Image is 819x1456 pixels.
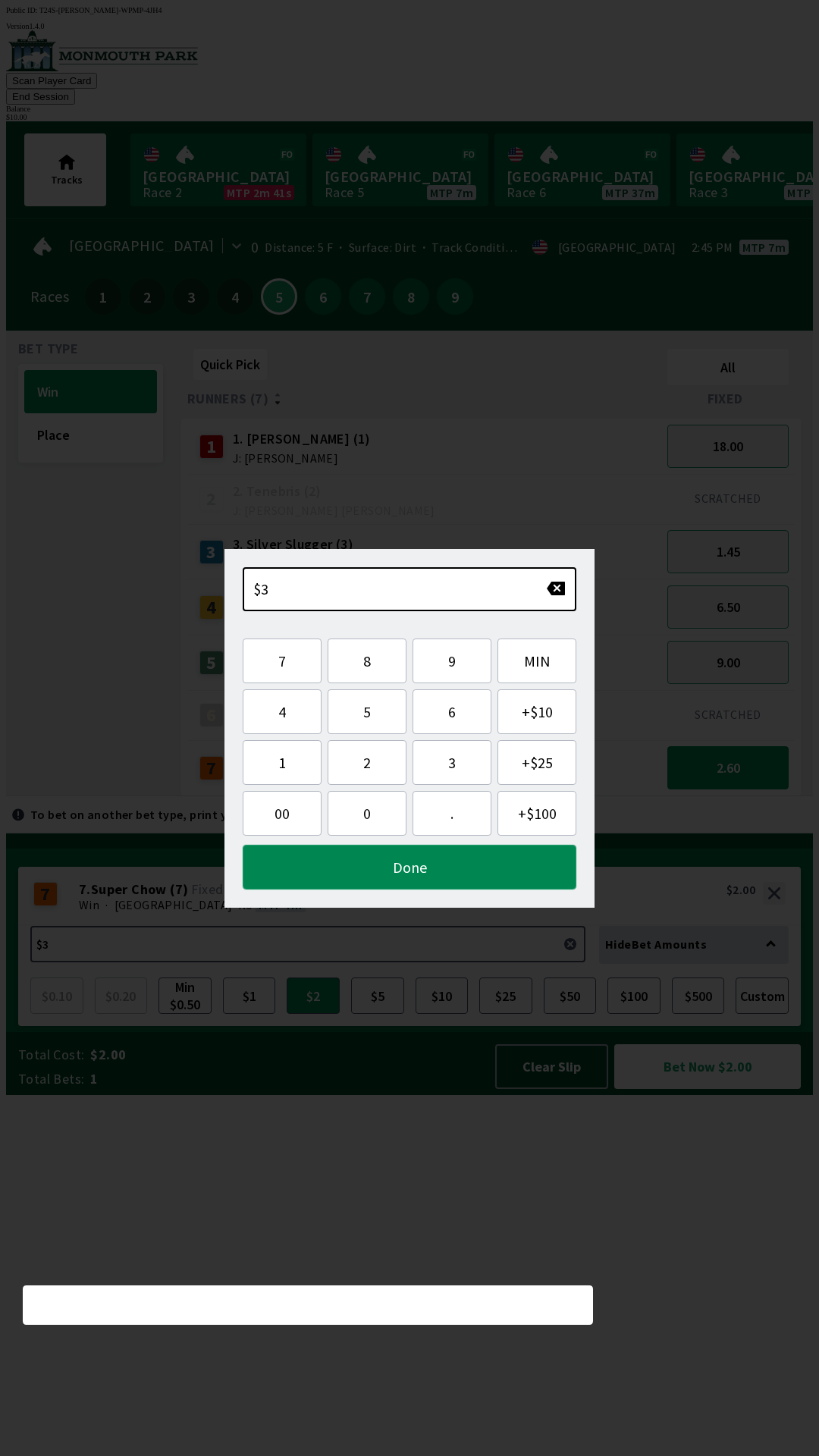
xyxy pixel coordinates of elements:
[510,651,563,670] span: MIN
[510,753,563,772] span: + $25
[243,845,576,890] button: Done
[256,702,309,721] span: 4
[256,804,309,823] span: 00
[497,740,576,785] button: +$25
[340,651,394,670] span: 8
[425,753,479,772] span: 3
[413,689,491,734] button: 6
[510,702,563,721] span: + $10
[328,639,406,683] button: 8
[425,702,479,721] span: 6
[328,740,406,785] button: 2
[256,753,309,772] span: 1
[253,579,269,598] span: $3
[243,791,322,836] button: 00
[497,791,576,836] button: +$100
[425,804,479,823] span: .
[243,639,322,683] button: 7
[243,689,322,734] button: 4
[413,791,491,836] button: .
[243,740,322,785] button: 1
[510,804,563,823] span: + $100
[413,740,491,785] button: 3
[328,791,406,836] button: 0
[497,689,576,734] button: +$10
[328,689,406,734] button: 5
[340,804,394,823] span: 0
[340,702,394,721] span: 5
[256,651,309,670] span: 7
[497,639,576,683] button: MIN
[340,753,394,772] span: 2
[413,639,491,683] button: 9
[425,651,479,670] span: 9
